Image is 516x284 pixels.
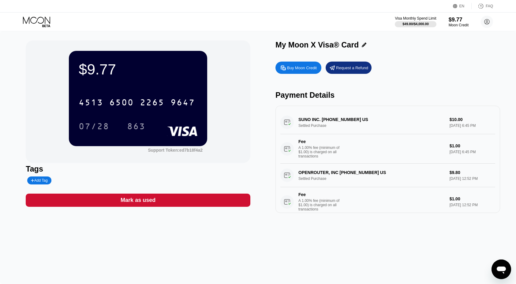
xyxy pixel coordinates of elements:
div: 863 [122,119,150,134]
div: FeeA 1.00% fee (minimum of $1.00) is charged on all transactions$1.00[DATE] 6:45 PM [280,134,495,164]
div: Request a Refund [326,62,372,74]
div: Buy Moon Credit [275,62,321,74]
div: $1.00 [450,196,495,201]
div: FAQ [486,4,493,8]
div: 2265 [140,98,164,108]
div: 4513 [79,98,103,108]
div: A 1.00% fee (minimum of $1.00) is charged on all transactions [298,199,344,211]
div: Fee [298,139,341,144]
div: 07/28 [74,119,114,134]
div: [DATE] 6:45 PM [450,150,495,154]
div: 4513650022659647 [75,95,199,110]
div: $1.00 [450,143,495,148]
div: Support Token:ed7b18f4a2 [148,148,203,153]
div: [DATE] 12:52 PM [450,203,495,207]
div: $9.77Moon Credit [449,17,469,27]
div: FeeA 1.00% fee (minimum of $1.00) is charged on all transactions$1.00[DATE] 12:52 PM [280,187,495,217]
iframe: Кнопка запуска окна обмена сообщениями [492,259,511,279]
div: EN [453,3,472,9]
div: Visa Monthly Spend Limit [395,16,436,21]
div: Buy Moon Credit [287,65,317,70]
div: Mark as used [26,194,250,207]
div: Visa Monthly Spend Limit$49.80/$4,000.00 [395,16,436,27]
div: $9.77 [449,17,469,23]
div: My Moon X Visa® Card [275,40,359,49]
div: Fee [298,192,341,197]
div: $49.80 / $4,000.00 [402,22,429,26]
div: EN [459,4,465,8]
div: FAQ [472,3,493,9]
div: Add Tag [27,176,51,184]
div: Request a Refund [336,65,368,70]
div: $9.77 [79,61,197,78]
div: Mark as used [121,197,155,204]
div: 863 [127,122,145,132]
div: A 1.00% fee (minimum of $1.00) is charged on all transactions [298,146,344,158]
div: Moon Credit [449,23,469,27]
div: Add Tag [31,178,47,183]
div: Tags [26,165,250,173]
div: 07/28 [79,122,109,132]
div: 9647 [170,98,195,108]
div: Support Token: ed7b18f4a2 [148,148,203,153]
div: 6500 [109,98,134,108]
div: Payment Details [275,91,500,100]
